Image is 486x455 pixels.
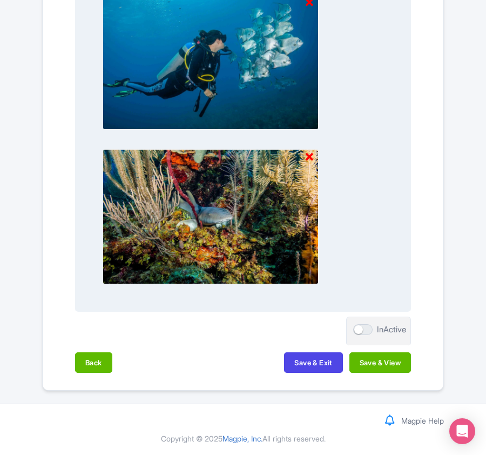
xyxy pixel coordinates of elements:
img: uslx6btqbdcvuv10qtrn.jpg [103,149,319,284]
button: Back [75,352,112,373]
button: Save & View [349,352,411,373]
div: InActive [377,324,406,336]
button: Save & Exit [284,352,342,373]
span: Magpie, Inc. [222,434,262,443]
div: Open Intercom Messenger [449,418,475,444]
div: Copyright © 2025 All rights reserved. [36,433,450,444]
a: Magpie Help [401,416,444,425]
